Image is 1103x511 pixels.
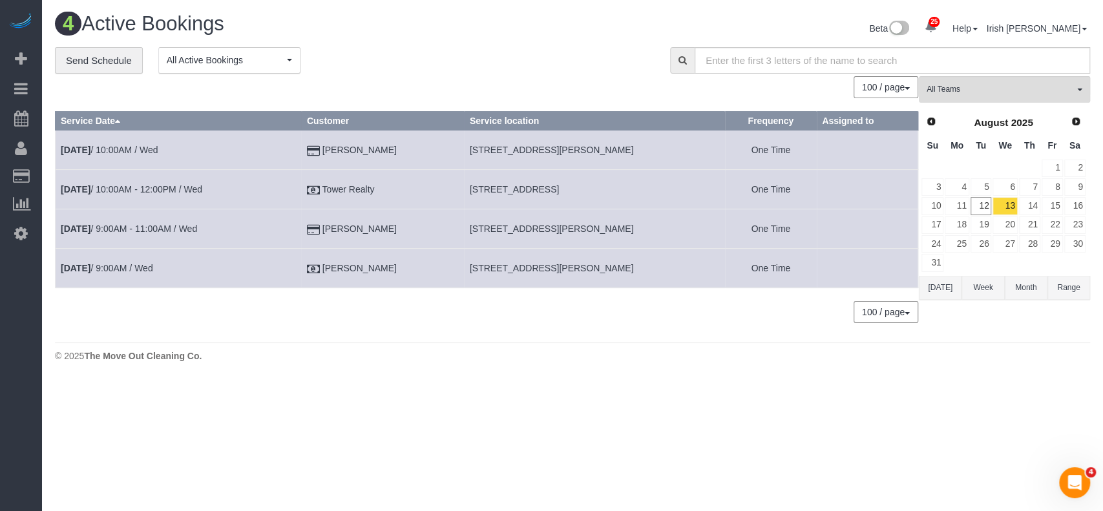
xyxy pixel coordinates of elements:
button: All Teams [919,76,1090,103]
a: 18 [945,216,969,234]
span: 25 [929,17,940,27]
span: August [974,117,1008,128]
img: Automaid Logo [8,13,34,31]
a: 30 [1064,235,1086,253]
td: Customer [301,249,464,288]
nav: Pagination navigation [854,301,918,323]
button: Week [961,276,1004,300]
span: 2025 [1011,117,1033,128]
a: Irish [PERSON_NAME] [987,23,1087,34]
span: 4 [55,12,81,36]
a: [PERSON_NAME] [322,263,397,273]
a: 3 [921,178,943,196]
i: Check Payment [307,186,320,195]
span: [STREET_ADDRESS][PERSON_NAME] [470,224,634,234]
a: Next [1067,113,1085,131]
span: Monday [951,140,963,151]
span: [STREET_ADDRESS][PERSON_NAME] [470,145,634,155]
th: Frequency [725,112,817,130]
td: Schedule date [56,249,302,288]
button: Month [1005,276,1047,300]
a: Prev [922,113,940,131]
a: 1 [1042,160,1063,177]
th: Service location [464,112,725,130]
div: © 2025 [55,349,1090,362]
td: Frequency [725,249,817,288]
b: [DATE] [61,184,90,194]
h1: Active Bookings [55,13,563,35]
a: 24 [921,235,943,253]
a: Tower Realty [322,184,375,194]
span: Next [1071,116,1081,127]
td: Customer [301,130,464,170]
td: Frequency [725,209,817,249]
td: Assigned to [817,170,918,209]
input: Enter the first 3 letters of the name to search [695,47,1090,74]
a: 12 [971,197,992,214]
b: [DATE] [61,263,90,273]
a: 6 [993,178,1017,196]
span: All Teams [927,84,1074,95]
td: Frequency [725,170,817,209]
td: Service location [464,209,725,249]
a: [DATE]/ 9:00AM / Wed [61,263,153,273]
td: Customer [301,170,464,209]
span: 4 [1086,467,1096,477]
a: 2 [1064,160,1086,177]
button: 100 / page [854,301,918,323]
td: Service location [464,130,725,170]
td: Customer [301,209,464,249]
span: [STREET_ADDRESS][PERSON_NAME] [470,263,634,273]
a: Beta [869,23,909,34]
td: Service location [464,249,725,288]
a: 8 [1042,178,1063,196]
b: [DATE] [61,145,90,155]
button: 100 / page [854,76,918,98]
a: 19 [971,216,992,234]
a: 14 [1019,197,1040,214]
span: Wednesday [998,140,1012,151]
td: Service location [464,170,725,209]
a: [DATE]/ 10:00AM - 12:00PM / Wed [61,184,202,194]
span: All Active Bookings [167,54,284,67]
a: 17 [921,216,943,234]
a: Help [952,23,978,34]
span: Prev [926,116,936,127]
td: Schedule date [56,130,302,170]
i: Credit Card Payment [307,225,320,235]
a: 20 [993,216,1017,234]
th: Assigned to [817,112,918,130]
a: 15 [1042,197,1063,214]
a: Send Schedule [55,47,143,74]
th: Service Date [56,112,302,130]
a: 10 [921,197,943,214]
iframe: Intercom live chat [1059,467,1090,498]
a: [PERSON_NAME] [322,224,397,234]
td: Assigned to [817,130,918,170]
a: 22 [1042,216,1063,234]
a: 25 [945,235,969,253]
td: Assigned to [817,249,918,288]
th: Customer [301,112,464,130]
a: 25 [918,13,943,41]
strong: The Move Out Cleaning Co. [84,351,202,361]
button: Range [1047,276,1090,300]
a: 16 [1064,197,1086,214]
a: 26 [971,235,992,253]
a: [DATE]/ 10:00AM / Wed [61,145,158,155]
a: 11 [945,197,969,214]
a: 13 [993,197,1017,214]
img: New interface [888,21,909,37]
span: Sunday [927,140,938,151]
a: 7 [1019,178,1040,196]
a: 5 [971,178,992,196]
a: 29 [1042,235,1063,253]
span: [STREET_ADDRESS] [470,184,559,194]
a: 27 [993,235,1017,253]
td: Assigned to [817,209,918,249]
span: Thursday [1024,140,1035,151]
nav: Pagination navigation [854,76,918,98]
button: All Active Bookings [158,47,300,74]
a: 21 [1019,216,1040,234]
